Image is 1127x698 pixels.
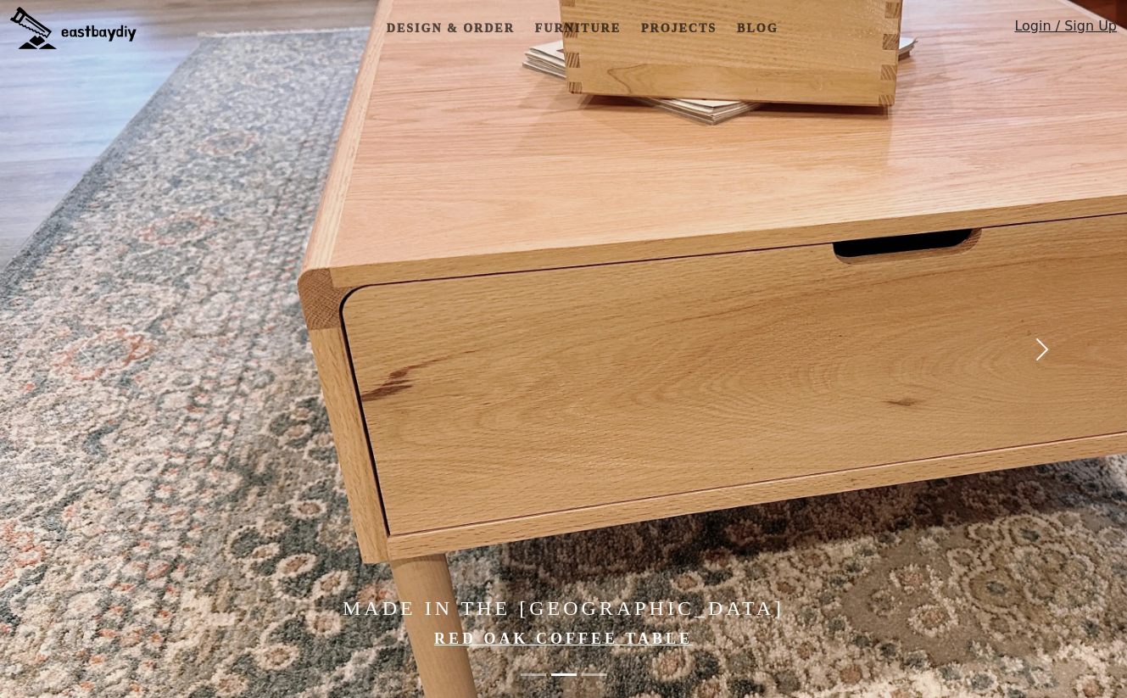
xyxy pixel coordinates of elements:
[730,13,784,44] a: Blog
[1014,16,1117,44] a: Login / Sign Up
[551,665,577,684] button: Made in the Bay Area
[634,13,723,44] a: Projects
[434,630,693,647] a: Red Oak Coffee Table
[380,13,522,44] a: Design & Order
[10,7,137,49] img: eastbaydiy
[169,596,957,621] h4: Made in the [GEOGRAPHIC_DATA]
[528,13,628,44] a: Furniture
[521,665,546,684] button: Japanese-Style Limited Edition
[582,665,607,684] button: Made in the Bay Area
